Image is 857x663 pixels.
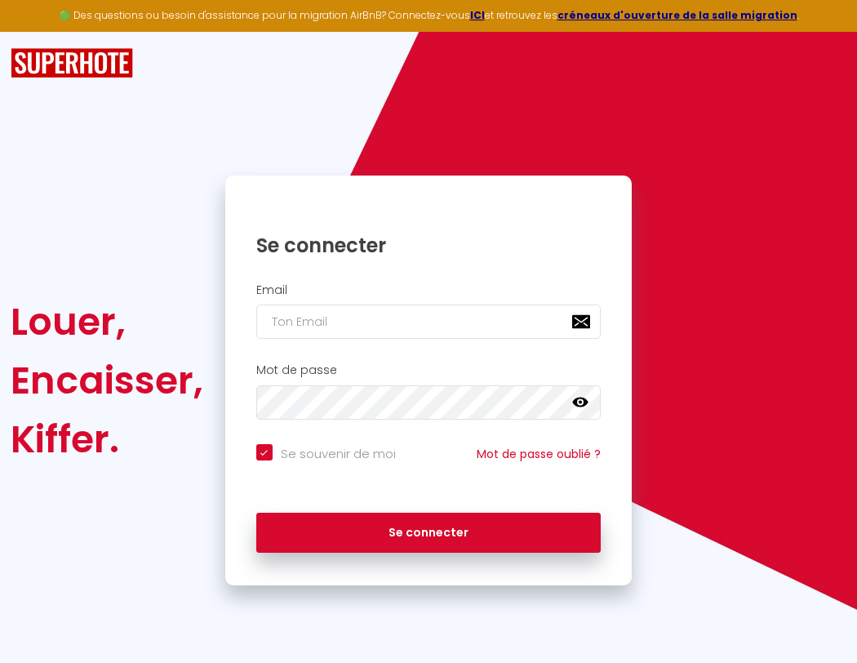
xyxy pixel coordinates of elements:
[256,513,602,554] button: Se connecter
[11,292,203,351] div: Louer,
[477,446,601,462] a: Mot de passe oublié ?
[557,8,797,22] a: créneaux d'ouverture de la salle migration
[11,410,203,469] div: Kiffer.
[256,283,602,297] h2: Email
[256,305,602,339] input: Ton Email
[11,48,133,78] img: SuperHote logo
[256,233,602,258] h1: Se connecter
[11,351,203,410] div: Encaisser,
[470,8,485,22] a: ICI
[256,363,602,377] h2: Mot de passe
